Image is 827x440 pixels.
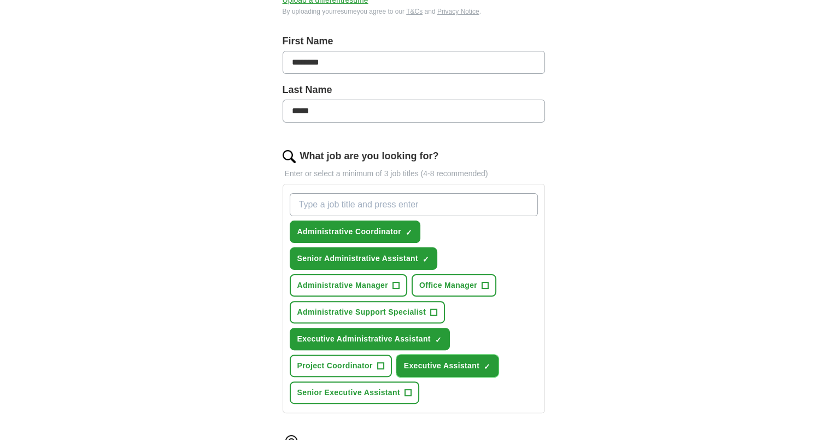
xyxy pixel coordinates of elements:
span: ✓ [423,255,429,264]
label: What job are you looking for? [300,149,439,164]
span: Senior Administrative Assistant [297,253,418,264]
span: ✓ [406,228,412,237]
span: ✓ [484,362,490,371]
p: Enter or select a minimum of 3 job titles (4-8 recommended) [283,168,545,180]
span: Administrative Support Specialist [297,306,426,318]
span: Executive Assistant [404,360,479,372]
span: Administrative Manager [297,280,388,291]
span: Senior Executive Assistant [297,387,400,398]
button: Project Coordinator [290,355,392,377]
div: By uploading your resume you agree to our and . [283,7,545,16]
span: Project Coordinator [297,360,373,372]
label: First Name [283,34,545,49]
input: Type a job title and press enter [290,193,538,216]
button: Administrative Coordinator✓ [290,221,420,243]
a: T&Cs [406,8,423,15]
span: Executive Administrative Assistant [297,333,431,345]
img: search.png [283,150,296,163]
button: Administrative Support Specialist [290,301,445,323]
button: Senior Administrative Assistant✓ [290,247,437,270]
button: Executive Assistant✓ [396,355,498,377]
button: Executive Administrative Assistant✓ [290,328,450,350]
a: Privacy Notice [437,8,479,15]
button: Administrative Manager [290,274,407,297]
button: Office Manager [412,274,496,297]
label: Last Name [283,83,545,97]
span: Administrative Coordinator [297,226,401,238]
span: Office Manager [419,280,477,291]
span: ✓ [435,335,442,344]
button: Senior Executive Assistant [290,381,419,404]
